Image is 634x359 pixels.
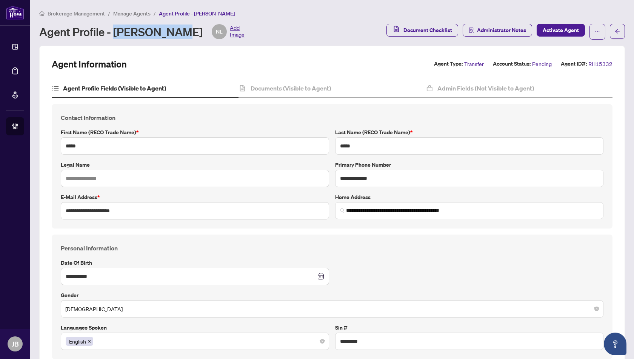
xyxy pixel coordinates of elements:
[615,29,620,34] span: arrow-left
[340,208,345,213] img: search_icon
[61,291,603,299] label: Gender
[532,60,552,68] span: Pending
[39,11,45,16] span: home
[154,9,156,18] li: /
[61,128,329,137] label: First Name (RECO Trade Name)
[434,60,463,68] label: Agent Type:
[6,6,24,20] img: logo
[61,244,603,253] h4: Personal Information
[63,84,166,93] h4: Agent Profile Fields (Visible to Agent)
[61,113,603,122] h4: Contact Information
[88,339,91,343] span: close
[216,28,223,36] span: NL
[61,259,329,267] label: Date of Birth
[48,10,105,17] span: Brokerage Management
[108,9,110,18] li: /
[320,339,325,344] span: close-circle
[335,193,603,201] label: Home Address
[61,193,329,201] label: E-mail Address
[386,24,458,37] button: Document Checklist
[335,324,603,332] label: Sin #
[537,24,585,37] button: Activate Agent
[561,60,587,68] label: Agent ID#:
[113,10,151,17] span: Manage Agents
[469,28,474,33] span: solution
[594,307,599,311] span: close-circle
[403,24,452,36] span: Document Checklist
[493,60,531,68] label: Account Status:
[66,337,93,346] span: English
[543,24,579,36] span: Activate Agent
[61,324,329,332] label: Languages spoken
[69,337,86,345] span: English
[437,84,534,93] h4: Admin Fields (Not Visible to Agent)
[39,24,245,39] div: Agent Profile - [PERSON_NAME]
[52,58,127,70] h2: Agent Information
[61,161,329,169] label: Legal Name
[159,10,235,17] span: Agent Profile - [PERSON_NAME]
[335,128,603,137] label: Last Name (RECO Trade Name)
[251,84,331,93] h4: Documents (Visible to Agent)
[588,60,612,68] span: RH15332
[65,302,599,316] span: Female
[595,29,600,34] span: ellipsis
[230,24,245,39] span: Add Image
[335,161,603,169] label: Primary Phone Number
[463,24,532,37] button: Administrator Notes
[604,333,626,355] button: Open asap
[12,339,19,349] span: JB
[477,24,526,36] span: Administrator Notes
[464,60,484,68] span: Transfer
